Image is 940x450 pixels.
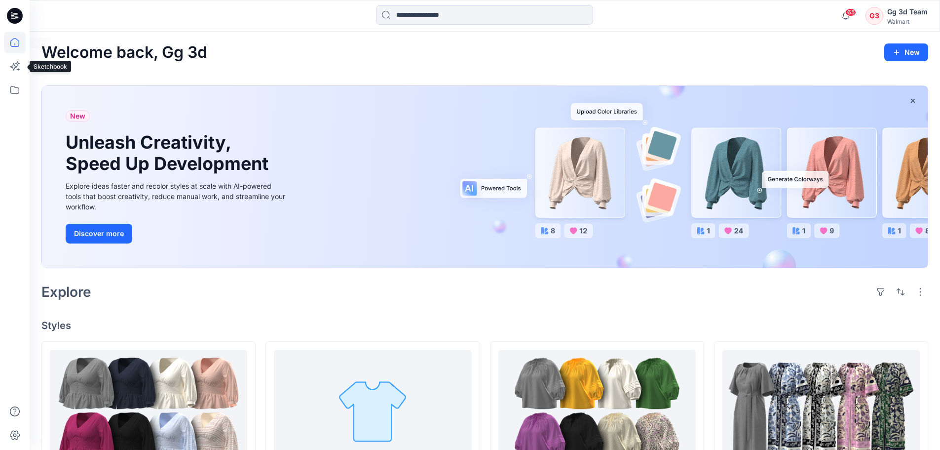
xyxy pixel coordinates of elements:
div: Gg 3d Team [887,6,928,18]
button: New [884,43,928,61]
div: Walmart [887,18,928,25]
div: G3 [865,7,883,25]
span: 65 [845,8,856,16]
h2: Explore [41,284,91,300]
h4: Styles [41,320,928,331]
h2: Welcome back, Gg 3d [41,43,207,62]
a: Discover more [66,224,288,244]
div: Explore ideas faster and recolor styles at scale with AI-powered tools that boost creativity, red... [66,181,288,212]
button: Discover more [66,224,132,244]
span: New [70,110,85,122]
h1: Unleash Creativity, Speed Up Development [66,132,273,174]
